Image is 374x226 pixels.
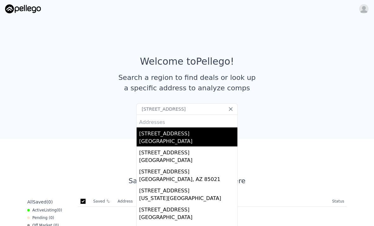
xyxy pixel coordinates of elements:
[25,176,349,186] div: Save properties to see them here
[27,215,54,220] div: Pending ( 0 )
[27,199,53,205] div: All ( 0 )
[5,4,41,13] img: Pellego
[32,208,62,213] span: Active ( 0 )
[139,176,237,184] div: [GEOGRAPHIC_DATA], AZ 85021
[44,208,57,212] span: Listing
[139,146,237,157] div: [STREET_ADDRESS]
[139,165,237,176] div: [STREET_ADDRESS]
[359,4,369,14] img: avatar
[25,159,349,171] div: Saved Properties
[91,196,115,206] th: Saved
[140,56,234,67] div: Welcome to Pellego !
[139,127,237,138] div: [STREET_ADDRESS]
[139,195,237,203] div: [US_STATE][GEOGRAPHIC_DATA]
[139,138,237,146] div: [GEOGRAPHIC_DATA]
[139,203,237,214] div: [STREET_ADDRESS]
[137,115,237,127] div: Addresses
[139,214,237,223] div: [GEOGRAPHIC_DATA]
[33,199,46,204] span: Saved
[139,157,237,165] div: [GEOGRAPHIC_DATA]
[139,184,237,195] div: [STREET_ADDRESS]
[115,196,330,207] th: Address
[136,103,238,115] input: Search an address or region...
[330,196,347,207] th: Status
[116,72,258,93] div: Search a region to find deals or look up a specific address to analyze comps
